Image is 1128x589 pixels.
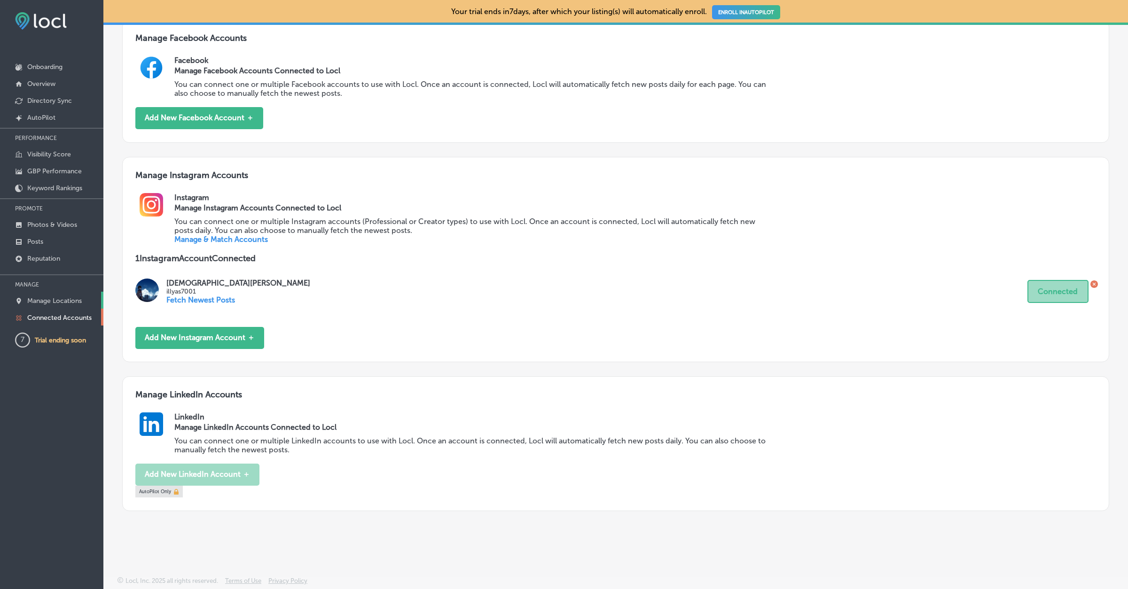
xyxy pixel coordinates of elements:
[27,167,82,175] p: GBP Performance
[135,389,1096,412] h3: Manage LinkedIn Accounts
[451,7,780,16] p: Your trial ends in 7 days, after which your listing(s) will automatically enroll.
[27,297,82,305] p: Manage Locations
[174,412,1096,421] h2: LinkedIn
[174,203,773,212] h3: Manage Instagram Accounts Connected to Locl
[27,63,63,71] p: Onboarding
[135,170,1096,193] h3: Manage Instagram Accounts
[135,107,263,129] button: Add New Facebook Account ＋
[174,66,773,75] h3: Manage Facebook Accounts Connected to Locl
[174,235,268,244] a: Manage & Match Accounts
[27,221,77,229] p: Photos & Videos
[27,80,55,88] p: Overview
[174,56,1096,65] h2: Facebook
[166,287,310,295] p: illyas7001
[225,577,261,589] a: Terms of Use
[27,184,82,192] p: Keyword Rankings
[27,314,92,322] p: Connected Accounts
[27,114,55,122] p: AutoPilot
[1027,280,1089,303] button: Connected
[35,336,86,344] p: Trial ending soon
[135,253,1096,263] p: 1 Instagram Account Connected
[27,238,43,246] p: Posts
[27,255,60,263] p: Reputation
[27,150,71,158] p: Visibility Score
[21,335,24,344] text: 7
[125,577,218,584] p: Locl, Inc. 2025 all rights reserved.
[268,577,307,589] a: Privacy Policy
[135,464,259,486] button: Add New LinkedIn Account ＋
[174,193,1096,202] h2: Instagram
[174,423,773,432] h3: Manage LinkedIn Accounts Connected to Locl
[174,436,773,454] p: You can connect one or multiple LinkedIn accounts to use with Locl. Once an account is connected,...
[174,80,773,98] p: You can connect one or multiple Facebook accounts to use with Locl. Once an account is connected,...
[15,12,67,30] img: fda3e92497d09a02dc62c9cd864e3231.png
[27,97,72,105] p: Directory Sync
[135,327,264,349] button: Add New Instagram Account ＋
[166,295,310,304] p: Fetch Newest Posts
[166,279,310,287] p: [DEMOGRAPHIC_DATA][PERSON_NAME]
[712,5,780,19] a: ENROLL INAUTOPILOT
[135,33,1096,56] h3: Manage Facebook Accounts
[174,217,773,235] p: You can connect one or multiple Instagram accounts (Professional or Creator types) to use with Lo...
